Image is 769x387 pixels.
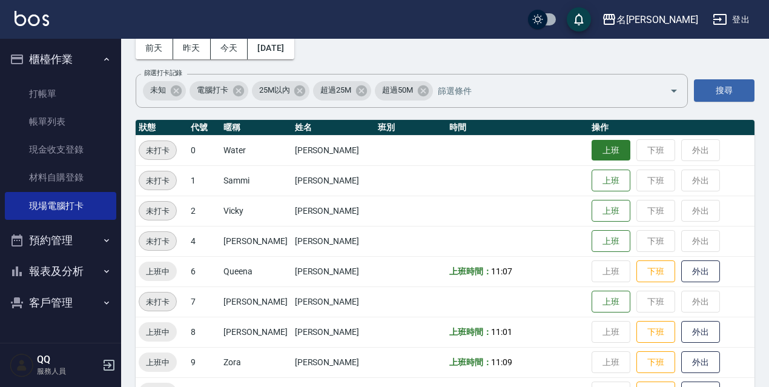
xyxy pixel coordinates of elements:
button: 上班 [592,170,630,192]
span: 電腦打卡 [190,84,236,96]
td: [PERSON_NAME] [292,165,375,196]
span: 未打卡 [139,174,176,187]
a: 打帳單 [5,80,116,108]
h5: QQ [37,354,99,366]
a: 現金收支登錄 [5,136,116,164]
th: 暱稱 [220,120,292,136]
td: 2 [188,196,220,226]
button: save [567,7,591,31]
div: 未知 [143,81,186,101]
button: 下班 [636,260,675,283]
td: [PERSON_NAME] [292,256,375,286]
th: 狀態 [136,120,188,136]
a: 帳單列表 [5,108,116,136]
td: 1 [188,165,220,196]
td: Vicky [220,196,292,226]
span: 未打卡 [139,235,176,248]
button: 上班 [592,140,630,161]
span: 未打卡 [139,205,176,217]
b: 上班時間： [449,327,492,337]
button: 名[PERSON_NAME] [597,7,703,32]
span: 上班中 [139,356,177,369]
div: 名[PERSON_NAME] [616,12,698,27]
button: 上班 [592,200,630,222]
th: 班別 [375,120,446,136]
button: 上班 [592,230,630,253]
span: 超過50M [375,84,420,96]
td: Sammi [220,165,292,196]
span: 上班中 [139,265,177,278]
button: 報表及分析 [5,256,116,287]
td: Queena [220,256,292,286]
td: [PERSON_NAME] [292,347,375,377]
span: 未打卡 [139,296,176,308]
label: 篩選打卡記錄 [144,68,182,78]
th: 代號 [188,120,220,136]
td: Zora [220,347,292,377]
div: 電腦打卡 [190,81,248,101]
th: 姓名 [292,120,375,136]
b: 上班時間： [449,357,492,367]
div: 25M以內 [252,81,310,101]
td: [PERSON_NAME] [292,135,375,165]
td: 4 [188,226,220,256]
button: 登出 [708,8,754,31]
th: 時間 [446,120,589,136]
button: 搜尋 [694,79,754,102]
td: [PERSON_NAME] [292,226,375,256]
td: Water [220,135,292,165]
span: 11:07 [491,266,512,276]
div: 超過50M [375,81,433,101]
button: 上班 [592,291,630,313]
span: 未打卡 [139,144,176,157]
button: 今天 [211,37,248,59]
button: 櫃檯作業 [5,44,116,75]
th: 操作 [589,120,754,136]
td: [PERSON_NAME] [220,286,292,317]
td: [PERSON_NAME] [220,317,292,347]
span: 25M以內 [252,84,297,96]
span: 未知 [143,84,173,96]
a: 現場電腦打卡 [5,192,116,220]
p: 服務人員 [37,366,99,377]
td: 8 [188,317,220,347]
span: 11:09 [491,357,512,367]
button: 下班 [636,321,675,343]
button: 下班 [636,351,675,374]
td: 9 [188,347,220,377]
b: 上班時間： [449,266,492,276]
td: [PERSON_NAME] [292,196,375,226]
button: Open [664,81,684,101]
button: 客戶管理 [5,287,116,319]
img: Person [10,353,34,377]
button: 外出 [681,321,720,343]
button: 昨天 [173,37,211,59]
a: 材料自購登錄 [5,164,116,191]
div: 超過25M [313,81,371,101]
td: [PERSON_NAME] [220,226,292,256]
td: [PERSON_NAME] [292,286,375,317]
td: 6 [188,256,220,286]
span: 超過25M [313,84,358,96]
td: [PERSON_NAME] [292,317,375,347]
td: 0 [188,135,220,165]
button: 前天 [136,37,173,59]
button: 外出 [681,260,720,283]
button: 外出 [681,351,720,374]
button: 預約管理 [5,225,116,256]
span: 11:01 [491,327,512,337]
button: [DATE] [248,37,294,59]
span: 上班中 [139,326,177,339]
td: 7 [188,286,220,317]
input: 篩選條件 [435,80,649,101]
img: Logo [15,11,49,26]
